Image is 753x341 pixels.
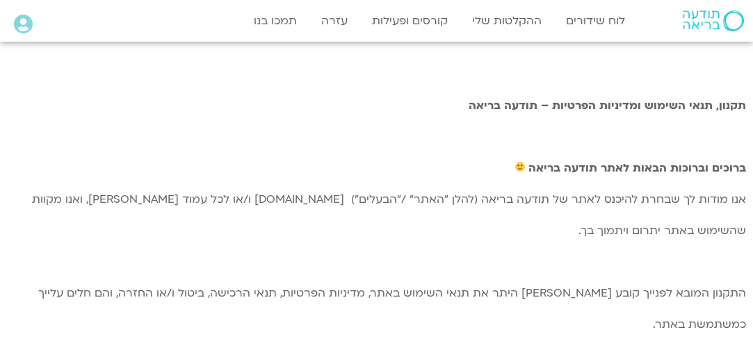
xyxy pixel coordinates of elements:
[515,162,525,172] img: 🙂
[559,8,632,34] a: לוח שידורים
[465,8,549,34] a: ההקלטות שלי
[38,285,746,332] span: התקנון המובא לפנייך קובע [PERSON_NAME] היתר את תנאי השימוש באתר, מדיניות הפרטיות, תנאי הרכישה, בי...
[247,8,304,34] a: תמכו בנו
[683,10,744,31] img: תודעה בריאה
[314,8,355,34] a: עזרה
[365,8,455,34] a: קורסים ופעילות
[32,192,746,238] span: אנו מודות לך שבחרת להיכנס לאתר של תודעה בריאה (להלן "האתר" /"הבעלים") [DOMAIN_NAME] ו/או לכל עמוד...
[469,98,746,113] b: תקנון, תנאי השימוש ומדיניות הפרטיות – תודעה בריאה
[528,160,746,176] b: ברוכים וברוכות הבאות לאתר תודעה בריאה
